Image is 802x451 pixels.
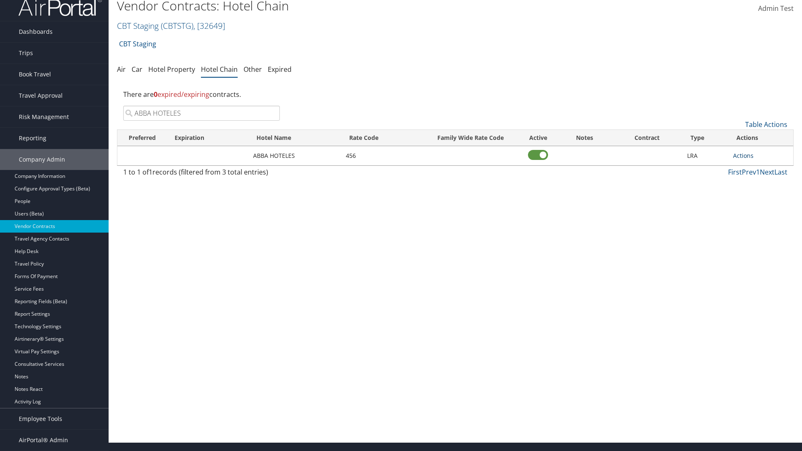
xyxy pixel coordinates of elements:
span: , [ 32649 ] [193,20,225,31]
span: Dashboards [19,21,53,42]
span: Risk Management [19,106,69,127]
th: Contract: activate to sort column ascending [611,130,683,146]
strong: 0 [154,90,157,99]
a: Hotel Property [148,65,195,74]
th: Rate Code: activate to sort column ascending [342,130,423,146]
a: Prev [742,167,756,177]
a: Actions [733,152,754,160]
a: Hotel Chain [201,65,238,74]
a: 1 [756,167,760,177]
span: expired/expiring [154,90,209,99]
th: Actions [729,130,793,146]
span: Company Admin [19,149,65,170]
span: Travel Approval [19,85,63,106]
th: Family Wide Rate Code: activate to sort column ascending [422,130,518,146]
th: Active: activate to sort column ascending [519,130,558,146]
td: LRA [683,146,729,165]
a: CBT Staging [119,35,156,52]
a: Air [117,65,126,74]
span: Employee Tools [19,408,62,429]
div: There are contracts. [117,83,794,106]
a: Expired [268,65,292,74]
a: Last [774,167,787,177]
span: Book Travel [19,64,51,85]
th: Type: activate to sort column ascending [683,130,729,146]
span: AirPortal® Admin [19,430,68,451]
th: Hotel Name: activate to sort column ascending [249,130,342,146]
span: Trips [19,43,33,63]
a: Next [760,167,774,177]
span: ( CBTSTG ) [161,20,193,31]
a: Table Actions [745,120,787,129]
th: Notes: activate to sort column ascending [558,130,612,146]
span: 1 [149,167,152,177]
th: Preferred: activate to sort column ascending [117,130,167,146]
a: Car [132,65,142,74]
span: Reporting [19,128,46,149]
span: Admin Test [758,4,794,13]
a: First [728,167,742,177]
input: Search [123,106,280,121]
td: 456 [342,146,423,165]
a: CBT Staging [117,20,225,31]
div: 1 to 1 of records (filtered from 3 total entries) [123,167,280,181]
a: Other [244,65,262,74]
th: Expiration: activate to sort column ascending [167,130,249,146]
td: ABBA HOTELES [249,146,342,165]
